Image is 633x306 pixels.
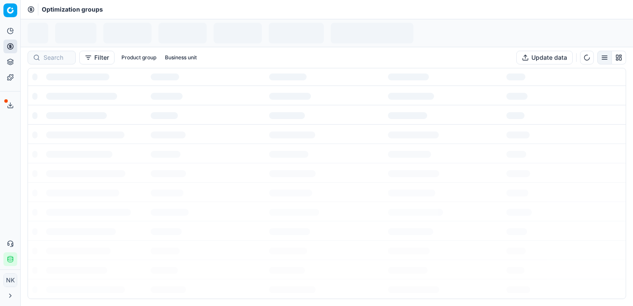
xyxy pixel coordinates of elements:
[79,51,115,64] button: Filter
[118,52,160,63] button: Product group
[161,52,200,63] button: Business unit
[3,273,17,287] button: NK
[42,5,103,14] span: Optimization groups
[4,274,17,287] span: NK
[43,53,70,62] input: Search
[42,5,103,14] nav: breadcrumb
[516,51,573,64] button: Update data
